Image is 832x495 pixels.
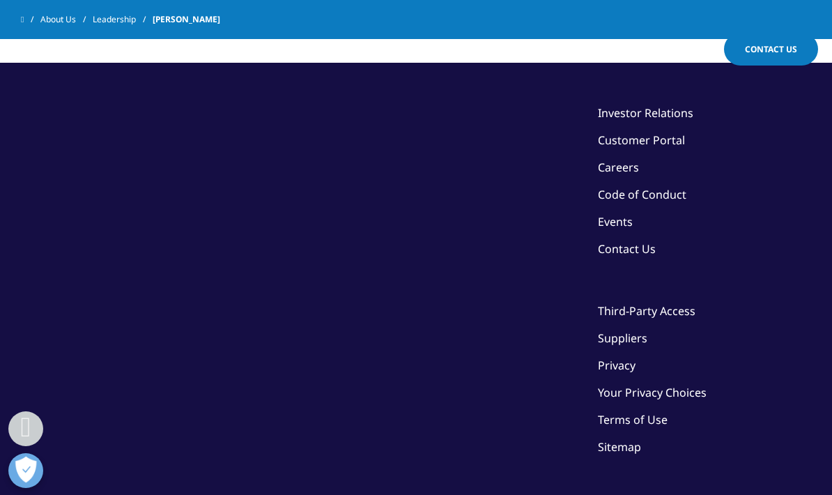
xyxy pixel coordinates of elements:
[598,132,685,148] a: Customer Portal
[598,187,686,202] a: Code of Conduct
[93,7,153,32] a: Leadership
[598,214,633,229] a: Events
[598,358,635,373] a: Privacy
[598,439,641,455] a: Sitemap
[598,160,639,175] a: Careers
[598,105,693,121] a: Investor Relations
[153,7,220,32] span: [PERSON_NAME]
[598,241,656,257] a: Contact Us
[724,33,818,66] a: Contact Us
[598,412,668,427] a: Terms of Use
[8,453,43,488] button: Open Preferences
[598,303,695,319] a: Third-Party Access
[40,7,93,32] a: About Us
[598,385,710,400] a: Your Privacy Choices
[598,330,647,346] a: Suppliers
[745,43,797,55] span: Contact Us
